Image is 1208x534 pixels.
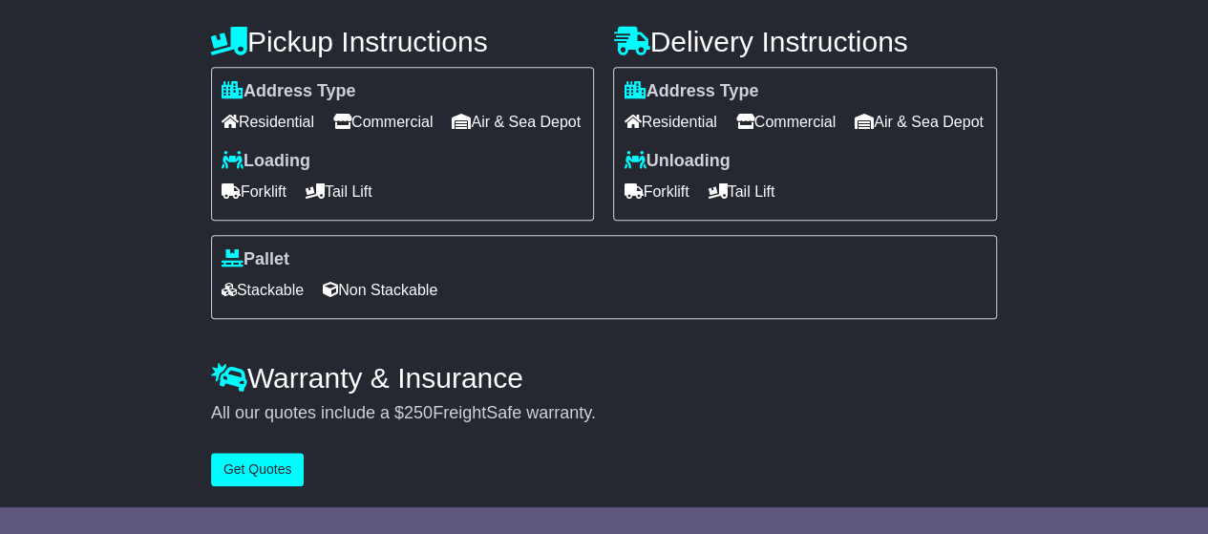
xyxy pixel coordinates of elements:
[222,249,289,270] label: Pallet
[211,453,305,486] button: Get Quotes
[323,275,437,305] span: Non Stackable
[736,107,836,137] span: Commercial
[624,107,716,137] span: Residential
[222,107,314,137] span: Residential
[222,177,286,206] span: Forklift
[624,151,730,172] label: Unloading
[306,177,372,206] span: Tail Lift
[708,177,774,206] span: Tail Lift
[211,403,997,424] div: All our quotes include a $ FreightSafe warranty.
[211,26,595,57] h4: Pickup Instructions
[222,151,310,172] label: Loading
[222,275,304,305] span: Stackable
[333,107,433,137] span: Commercial
[624,81,758,102] label: Address Type
[452,107,581,137] span: Air & Sea Depot
[222,81,356,102] label: Address Type
[624,177,689,206] span: Forklift
[613,26,997,57] h4: Delivery Instructions
[404,403,433,422] span: 250
[855,107,984,137] span: Air & Sea Depot
[211,362,997,394] h4: Warranty & Insurance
